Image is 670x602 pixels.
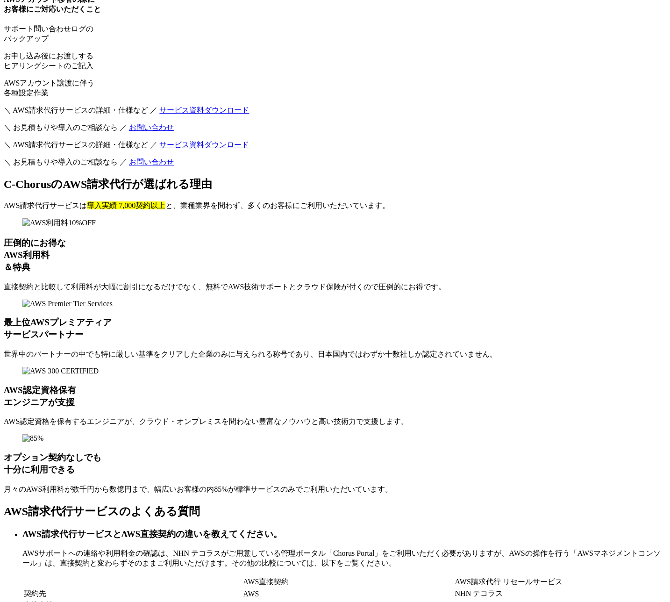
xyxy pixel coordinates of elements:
[22,528,666,540] h3: AWS請求代行サービスとAWS直接契約の違いを教えてください。
[4,79,666,98] p: AWSアカウント譲渡に伴う 各種設定作業
[4,350,666,359] p: 世界中のパートナーの中でも特に厳しい基準をクリアした企業のみに与えられる称号であり、日本国内ではわずか十数社しか認定されていません。
[22,300,113,308] img: AWS Premier Tier Services
[87,201,165,209] mark: 導入実績 7,000契約以上
[4,141,157,149] span: ＼ AWS請求代行サービスの詳細・仕様など ／
[4,177,666,192] h2: C-ChorusのAWS請求代行が選ばれる理由
[4,485,666,494] p: 月々のAWS利用料が数千円から数億円まで、幅広いお客様の内85%が標準サービスのみでご利用いただいています。
[4,417,666,427] p: AWS認定資格を保有するエンジニアが、クラウド・オンプレミスを問わない豊富なノウハウと高い技術力で支援します。
[23,588,242,599] td: 契約先
[129,123,174,131] a: お問い合わせ
[4,504,666,519] h2: AWS請求代行サービスのよくある質問
[4,51,666,71] p: お申し込み後にお渡しする ヒアリングシートのご記入
[22,434,43,443] img: 85%
[22,218,96,228] img: AWS利用料10%OFF
[4,237,666,273] h3: 圧倒的にお得な AWS利用料 ＆特典
[455,577,665,588] td: AWS請求代行 リセールサービス
[159,141,249,149] a: サービス資料ダウンロード
[4,282,666,292] p: 直接契約と比較して利用料が大幅に割引になるだけでなく、無料でAWS技術サポートとクラウド保険が付くので圧倒的にお得です。
[4,123,127,131] span: ＼ お見積もりや導入のご相談なら ／
[242,588,453,599] td: AWS
[22,367,99,375] img: AWS 300 CERTIFIED
[242,577,453,588] td: AWS直接契約
[22,549,666,568] p: AWSサポートへの連絡や利用料金の確認は、NHN テコラスがご用意している管理ポータル「Chorus Portal」をご利用いただく必要がありますが、AWSの操作を行う「AWSマネジメントコンソ...
[4,451,666,476] h3: オプション契約なしでも 十分に利用できる
[4,106,157,114] span: ＼ AWS請求代行サービスの詳細・仕様など ／
[4,24,666,44] p: サポート問い合わせログの バックアップ
[4,384,666,408] h3: AWS認定資格保有 エンジニアが支援
[455,588,665,599] td: NHN テコラス
[129,158,174,166] a: お問い合わせ
[159,106,249,114] a: サービス資料ダウンロード
[4,201,666,211] p: AWS請求代行サービスは と、業種業界を問わず、多くのお客様にご利用いただいています。
[4,316,666,341] h3: 最上位AWSプレミアティア サービスパートナー
[4,158,127,166] span: ＼ お見積もりや導入のご相談なら ／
